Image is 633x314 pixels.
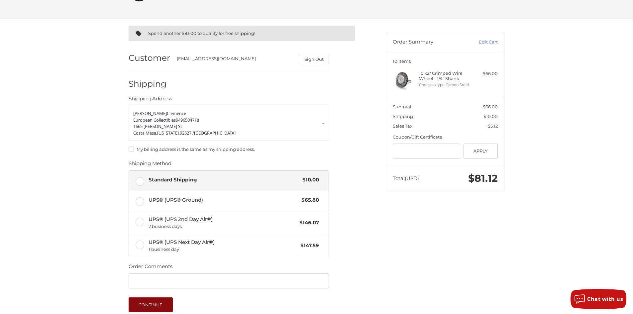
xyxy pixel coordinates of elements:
[483,104,498,109] span: $66.00
[488,123,498,129] span: $5.12
[393,114,413,119] span: Shipping
[419,82,470,88] li: Choose a type Carbon Steel
[194,130,236,136] span: [GEOGRAPHIC_DATA]
[149,216,296,230] span: UPS® (UPS 2nd Day Air®)
[149,223,296,230] span: 2 business days
[129,53,170,63] h2: Customer
[393,134,498,141] div: Coupon/Gift Certificate
[133,110,167,116] span: [PERSON_NAME]
[483,114,498,119] span: $10.00
[148,31,255,36] span: Spend another $83.00 to qualify for free shipping!
[129,297,173,312] button: Continue
[464,39,498,46] a: Edit Cart
[133,123,182,129] span: 1665 [PERSON_NAME] St
[299,54,329,64] button: Sign Out
[393,175,419,181] span: Total (USD)
[419,70,470,81] h4: 10 x 2" Crimped Wire Wheel - 1/4" Shank
[149,239,297,253] span: UPS® (UPS Next Day Air®)
[149,176,299,184] span: Standard Shipping
[129,147,329,152] label: My billing address is the same as my shipping address.
[299,176,319,184] span: $10.00
[298,196,319,204] span: $65.80
[297,242,319,250] span: $147.59
[129,79,167,89] h2: Shipping
[587,295,623,303] span: Chat with us
[180,130,194,136] span: 92627 /
[468,172,498,184] span: $81.12
[129,106,329,141] a: Enter or select a different address
[393,39,464,46] h3: Order Summary
[149,196,298,204] span: UPS® (UPS® Ground)
[149,246,297,253] span: 1 business day
[393,58,498,64] h3: 10 Items
[176,117,199,123] span: 9496504718
[571,289,626,309] button: Chat with us
[167,110,186,116] span: Clemence
[464,144,498,158] button: Apply
[393,144,461,158] input: Gift Certificate or Coupon Code
[129,263,172,273] legend: Order Comments
[157,130,180,136] span: [US_STATE],
[133,117,176,123] span: European Collectibles
[129,160,171,170] legend: Shipping Method
[177,55,292,64] div: [EMAIL_ADDRESS][DOMAIN_NAME]
[129,95,172,106] legend: Shipping Address
[296,219,319,227] span: $146.07
[133,130,157,136] span: Costa Mesa,
[393,123,412,129] span: Sales Tax
[393,104,411,109] span: Subtotal
[472,70,498,77] div: $66.00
